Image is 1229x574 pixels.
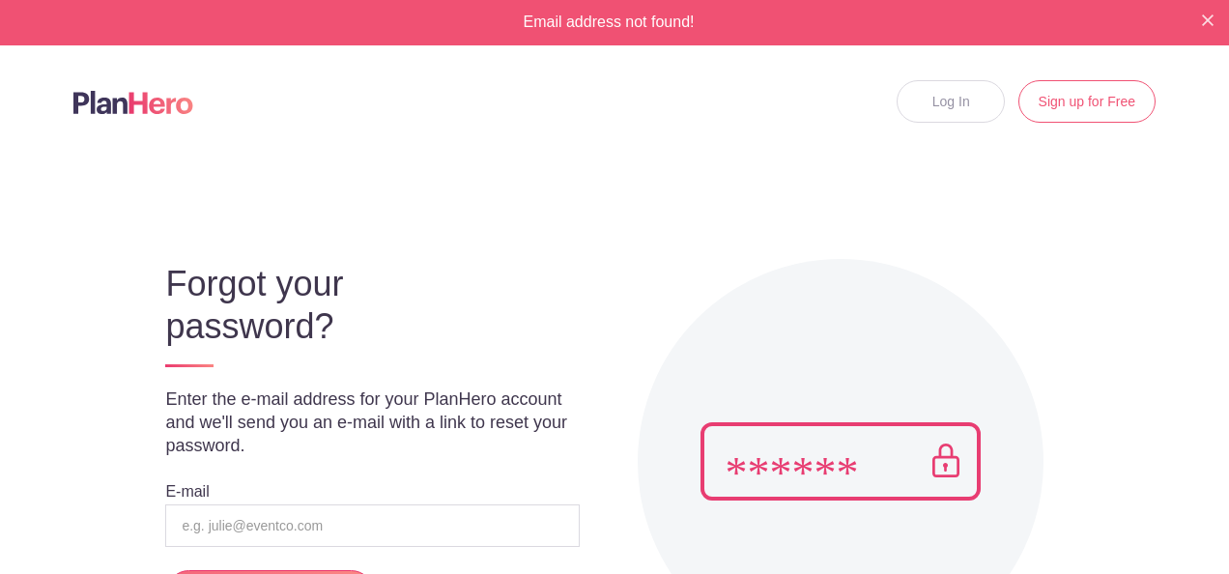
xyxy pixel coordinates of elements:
img: X small white [1202,14,1214,26]
a: Log In [897,80,1005,123]
a: Sign up for Free [1018,80,1156,123]
button: Close [1202,12,1214,27]
img: Logo main planhero [73,91,193,114]
p: Enter the e-mail address for your PlanHero account and we'll send you an e-mail with a link to re... [165,387,579,457]
label: E-mail [165,484,209,500]
h3: password? [165,307,579,346]
img: Pass [700,422,981,501]
h3: Forgot your [165,265,579,303]
input: e.g. julie@eventco.com [165,504,579,547]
